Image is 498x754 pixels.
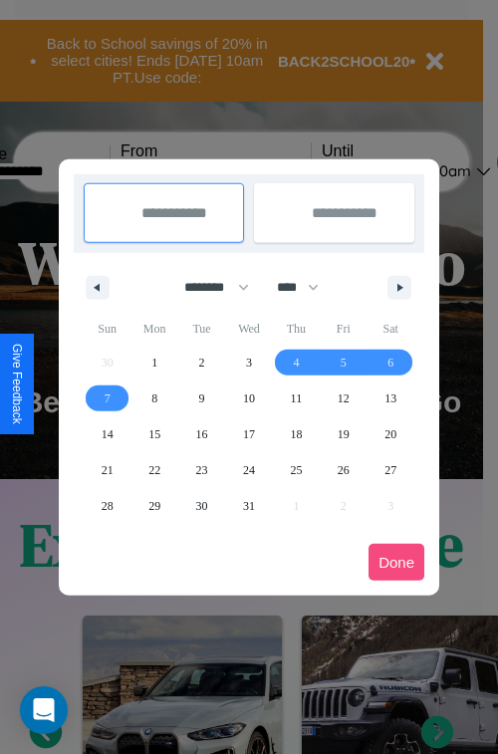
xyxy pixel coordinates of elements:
span: 22 [148,452,160,488]
span: Sat [368,313,414,345]
span: 14 [102,416,114,452]
span: Mon [130,313,177,345]
button: 22 [130,452,177,488]
span: 10 [243,380,255,416]
span: 5 [341,345,347,380]
span: 8 [151,380,157,416]
span: 18 [290,416,302,452]
span: Sun [84,313,130,345]
span: 23 [196,452,208,488]
button: 25 [273,452,320,488]
button: 1 [130,345,177,380]
button: 31 [225,488,272,524]
span: 26 [338,452,350,488]
button: 8 [130,380,177,416]
span: 30 [196,488,208,524]
span: 28 [102,488,114,524]
button: 18 [273,416,320,452]
span: Wed [225,313,272,345]
span: 11 [291,380,303,416]
span: 7 [105,380,111,416]
span: Fri [320,313,367,345]
button: 5 [320,345,367,380]
span: 16 [196,416,208,452]
button: 26 [320,452,367,488]
div: Give Feedback [10,344,24,424]
button: 20 [368,416,414,452]
span: 20 [384,416,396,452]
span: 3 [246,345,252,380]
span: 2 [199,345,205,380]
button: 19 [320,416,367,452]
button: 29 [130,488,177,524]
button: 16 [178,416,225,452]
button: 24 [225,452,272,488]
button: 9 [178,380,225,416]
span: Tue [178,313,225,345]
span: 24 [243,452,255,488]
button: 21 [84,452,130,488]
button: 12 [320,380,367,416]
span: 4 [293,345,299,380]
span: Thu [273,313,320,345]
button: 23 [178,452,225,488]
span: 31 [243,488,255,524]
button: 17 [225,416,272,452]
button: 11 [273,380,320,416]
button: 10 [225,380,272,416]
button: Done [369,544,424,581]
button: 27 [368,452,414,488]
span: 1 [151,345,157,380]
button: 14 [84,416,130,452]
button: 3 [225,345,272,380]
button: 6 [368,345,414,380]
span: 27 [384,452,396,488]
div: Open Intercom Messenger [20,686,68,734]
button: 7 [84,380,130,416]
button: 13 [368,380,414,416]
span: 19 [338,416,350,452]
button: 4 [273,345,320,380]
span: 29 [148,488,160,524]
span: 9 [199,380,205,416]
span: 12 [338,380,350,416]
span: 17 [243,416,255,452]
span: 15 [148,416,160,452]
span: 25 [290,452,302,488]
button: 30 [178,488,225,524]
span: 21 [102,452,114,488]
button: 15 [130,416,177,452]
span: 13 [384,380,396,416]
button: 28 [84,488,130,524]
button: 2 [178,345,225,380]
span: 6 [387,345,393,380]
